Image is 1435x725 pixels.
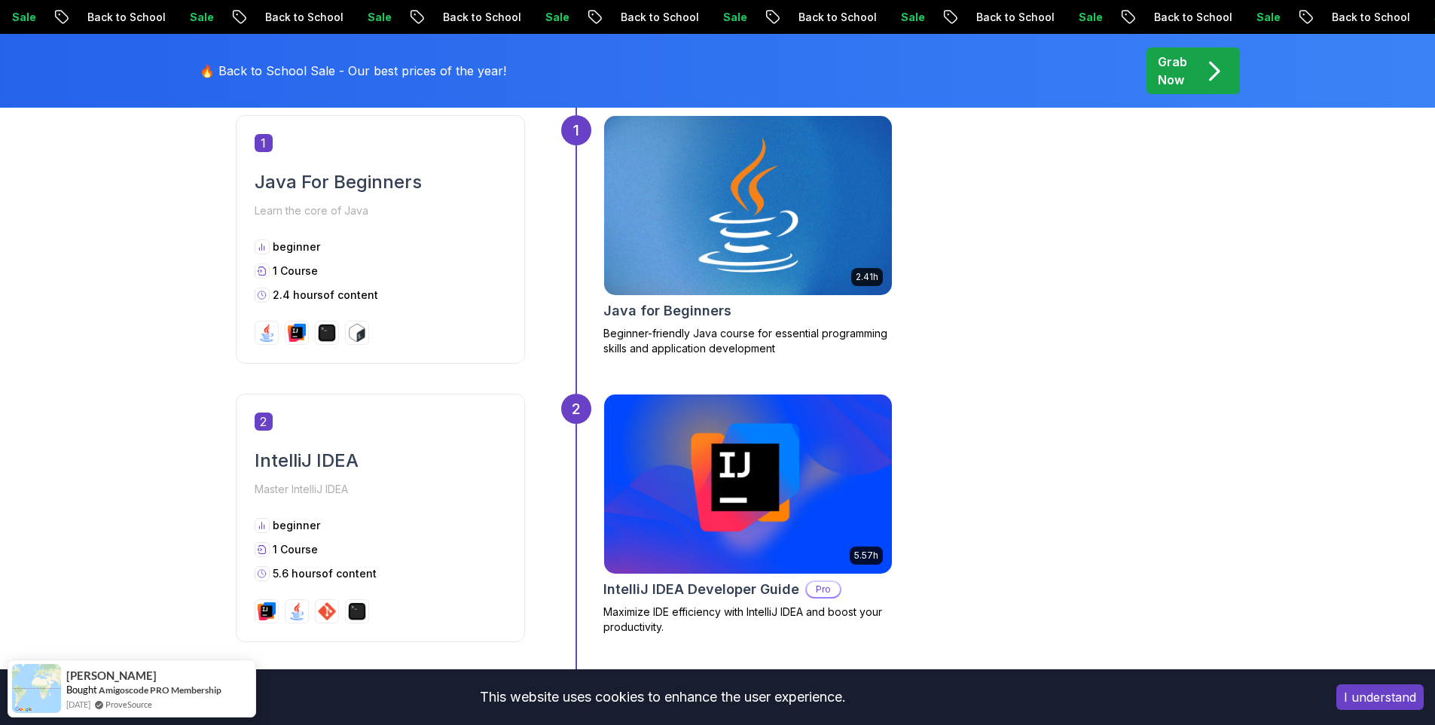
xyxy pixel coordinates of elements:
div: 2 [561,394,591,424]
p: Back to School [598,10,701,25]
p: Back to School [65,10,167,25]
img: intellij logo [288,324,306,342]
p: Back to School [954,10,1056,25]
p: 5.6 hours of content [273,566,377,581]
img: IntelliJ IDEA Developer Guide card [604,394,892,574]
span: [DATE] [66,698,90,711]
h2: Java For Beginners [255,170,506,194]
p: Sale [523,10,571,25]
span: 1 Course [273,543,318,556]
img: git logo [318,602,336,620]
span: Bought [66,684,97,696]
img: intellij logo [258,602,276,620]
h2: IntelliJ IDEA [255,449,506,473]
p: 5.57h [854,550,878,562]
p: Pro [807,582,840,597]
p: Back to School [420,10,523,25]
p: Master IntelliJ IDEA [255,479,506,500]
h2: IntelliJ IDEA Developer Guide [603,579,799,600]
p: Sale [167,10,215,25]
button: Accept cookies [1336,684,1424,710]
p: Beginner-friendly Java course for essential programming skills and application development [603,326,893,356]
a: ProveSource [105,698,152,711]
p: Maximize IDE efficiency with IntelliJ IDEA and boost your productivity. [603,605,893,635]
a: IntelliJ IDEA Developer Guide card5.57hIntelliJ IDEA Developer GuideProMaximize IDE efficiency wi... [603,394,893,635]
p: Learn the core of Java [255,200,506,221]
span: 1 [255,134,273,152]
span: 1 Course [273,264,318,277]
p: Sale [1234,10,1282,25]
h2: Java for Beginners [603,300,731,321]
p: 🔥 Back to School Sale - Our best prices of the year! [200,62,506,80]
img: terminal logo [348,602,366,620]
p: 2.4 hours of content [273,288,378,303]
p: Grab Now [1158,53,1187,89]
p: Back to School [1309,10,1412,25]
a: Java for Beginners card2.41hJava for BeginnersBeginner-friendly Java course for essential program... [603,115,893,356]
p: Back to School [1131,10,1234,25]
p: Back to School [243,10,345,25]
p: Sale [701,10,749,25]
p: Sale [1056,10,1104,25]
p: beginner [273,239,320,254]
img: java logo [258,324,276,342]
div: 1 [561,115,591,145]
img: provesource social proof notification image [12,664,61,713]
span: [PERSON_NAME] [66,669,157,682]
span: 2 [255,413,273,431]
p: Sale [345,10,393,25]
p: beginner [273,518,320,533]
div: This website uses cookies to enhance the user experience. [11,681,1314,714]
p: 2.41h [856,271,878,283]
img: Java for Beginners card [597,111,899,300]
img: java logo [288,602,306,620]
p: Sale [878,10,927,25]
a: Amigoscode PRO Membership [99,684,221,696]
img: bash logo [348,324,366,342]
p: Back to School [776,10,878,25]
img: terminal logo [318,324,336,342]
